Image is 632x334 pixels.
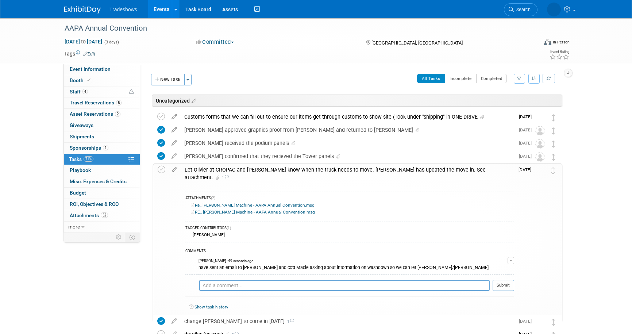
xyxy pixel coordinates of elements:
[64,64,140,75] a: Event Information
[550,50,569,54] div: Event Rating
[125,233,140,242] td: Toggle Event Tabs
[371,40,463,46] span: [GEOGRAPHIC_DATA], [GEOGRAPHIC_DATA]
[544,39,551,45] img: Format-Inperson.png
[168,114,181,120] a: edit
[64,109,140,120] a: Asset Reservations2
[191,203,315,208] a: Re_ [PERSON_NAME] Machine - AAPA Annual Convention.msg
[64,87,140,97] a: Staff4
[168,166,181,173] a: edit
[519,319,535,324] span: [DATE]
[181,150,515,162] div: [PERSON_NAME] confirmed that they recieved the Tower panels
[227,226,231,230] span: (1)
[80,39,87,45] span: to
[64,222,140,233] a: more
[543,74,555,83] a: Refresh
[535,152,545,162] img: Unassigned
[64,120,140,131] a: Giveaways
[116,100,122,105] span: 5
[181,111,515,123] div: Customs forms that we can fill out to ensure our items get through customs to show site ( look un...
[185,280,196,291] img: Kay Reynolds
[190,97,196,104] a: Edit sections
[168,140,181,146] a: edit
[64,6,101,14] img: ExhibitDay
[181,137,515,149] div: [PERSON_NAME] received the podium panels
[70,201,119,207] span: ROI, Objectives & ROO
[181,164,514,184] div: Let Olivier at CROPAC and [PERSON_NAME] know when the truck needs to move. [PERSON_NAME] has upda...
[535,113,545,122] img: Matlyn Lowrey
[101,212,108,218] span: 52
[70,66,111,72] span: Event Information
[519,127,535,133] span: [DATE]
[64,165,140,176] a: Playbook
[70,100,122,105] span: Travel Reservations
[519,141,535,146] span: [DATE]
[535,126,545,135] img: Unassigned
[185,258,195,268] img: Kay Reynolds
[551,167,555,174] i: Move task
[64,199,140,210] a: ROI, Objectives & ROO
[70,77,92,83] span: Booth
[70,145,108,151] span: Sponsorships
[69,156,93,162] span: Tasks
[168,318,181,325] a: edit
[83,51,95,57] a: Edit
[168,127,181,133] a: edit
[64,143,140,154] a: Sponsorships1
[519,114,535,119] span: [DATE]
[185,196,514,202] div: ATTACHMENTS
[104,40,119,45] span: (3 days)
[64,154,140,165] a: Tasks71%
[221,176,229,180] span: 1
[70,178,127,184] span: Misc. Expenses & Credits
[199,258,254,264] span: [PERSON_NAME] - 49 seconds ago
[552,39,570,45] div: In-Person
[493,280,514,291] button: Submit
[64,50,95,57] td: Tags
[185,248,514,256] div: COMMENTS
[185,226,514,232] div: TAGGED CONTRIBUTORS
[552,319,555,326] i: Move task
[62,22,527,35] div: AAPA Annual Convention
[70,111,120,117] span: Asset Reservations
[64,75,140,86] a: Booth
[552,114,555,121] i: Move task
[129,89,134,95] span: Potential Scheduling Conflict -- at least one attendee is tagged in another overlapping event.
[70,212,108,218] span: Attachments
[68,224,80,230] span: more
[152,95,562,107] div: Uncategorized
[112,233,125,242] td: Personalize Event Tab Strip
[109,7,137,12] span: Tradeshows
[547,3,561,16] img: Kay Reynolds
[168,153,181,160] a: edit
[70,122,93,128] span: Giveaways
[535,166,544,175] img: Kay Reynolds
[552,154,555,161] i: Move task
[84,156,93,162] span: 71%
[70,89,88,95] span: Staff
[199,264,508,270] div: have sent an email to [PERSON_NAME] and cc'd Macie asking about information on washdown so we can...
[552,141,555,147] i: Move task
[417,74,445,83] button: All Tasks
[445,74,477,83] button: Incomplete
[519,154,535,159] span: [DATE]
[64,38,103,45] span: [DATE] [DATE]
[64,131,140,142] a: Shipments
[194,304,228,310] a: Show task history
[193,38,237,46] button: Committed
[514,7,531,12] span: Search
[181,124,515,136] div: [PERSON_NAME] approved graphics proof from [PERSON_NAME] and returned to [PERSON_NAME]
[70,190,86,196] span: Budget
[82,89,88,94] span: 4
[191,232,225,237] div: [PERSON_NAME]
[70,134,94,139] span: Shipments
[504,3,537,16] a: Search
[552,127,555,134] i: Move task
[519,167,535,172] span: [DATE]
[70,167,91,173] span: Playbook
[64,97,140,108] a: Travel Reservations5
[535,139,545,149] img: Unassigned
[191,210,315,215] a: RE_ [PERSON_NAME] Machine - AAPA Annual Convention.msg
[211,196,215,200] span: (2)
[181,315,515,327] div: change [PERSON_NAME] to come in [DATE]
[64,210,140,221] a: Attachments52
